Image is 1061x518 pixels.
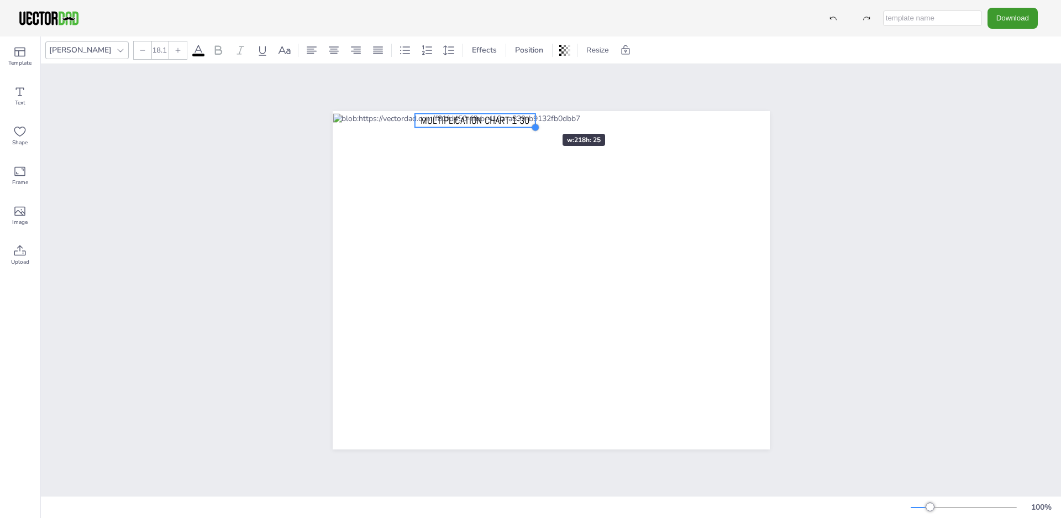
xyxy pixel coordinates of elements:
div: [PERSON_NAME] [47,43,114,57]
span: Position [513,45,545,55]
span: MULTIPLICATION CHART 1-30 [421,114,529,127]
input: template name [883,11,982,26]
button: Resize [582,41,613,59]
span: Shape [12,138,28,147]
div: w: 218 h: 25 [563,134,605,146]
img: VectorDad-1.png [18,10,80,27]
div: 100 % [1028,502,1054,512]
span: Template [8,59,31,67]
span: Text [15,98,25,107]
span: Upload [11,258,29,266]
span: Effects [470,45,499,55]
button: Download [988,8,1038,28]
span: Frame [12,178,28,187]
span: Image [12,218,28,227]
